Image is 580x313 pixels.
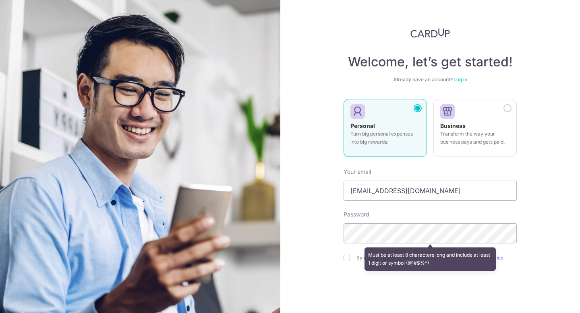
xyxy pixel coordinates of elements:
[433,99,517,162] a: Business Transform the way your business pays and gets paid.
[410,28,450,38] img: CardUp Logo
[440,130,510,146] p: Transform the way your business pays and gets paid.
[350,122,375,129] strong: Personal
[365,247,496,271] div: Must be at least 8 characters long and include at least 1 digit or symbol (!@#$%^)
[344,76,517,83] div: Already have an account?
[369,277,491,309] iframe: reCAPTCHA
[344,181,517,201] input: Enter your Email
[344,210,369,218] label: Password
[344,99,427,162] a: Personal Turn big personal expenses into big rewards.
[344,54,517,70] h4: Welcome, let’s get started!
[440,122,466,129] strong: Business
[454,76,467,82] a: Log in
[350,130,420,146] p: Turn big personal expenses into big rewards.
[344,168,371,176] label: Your email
